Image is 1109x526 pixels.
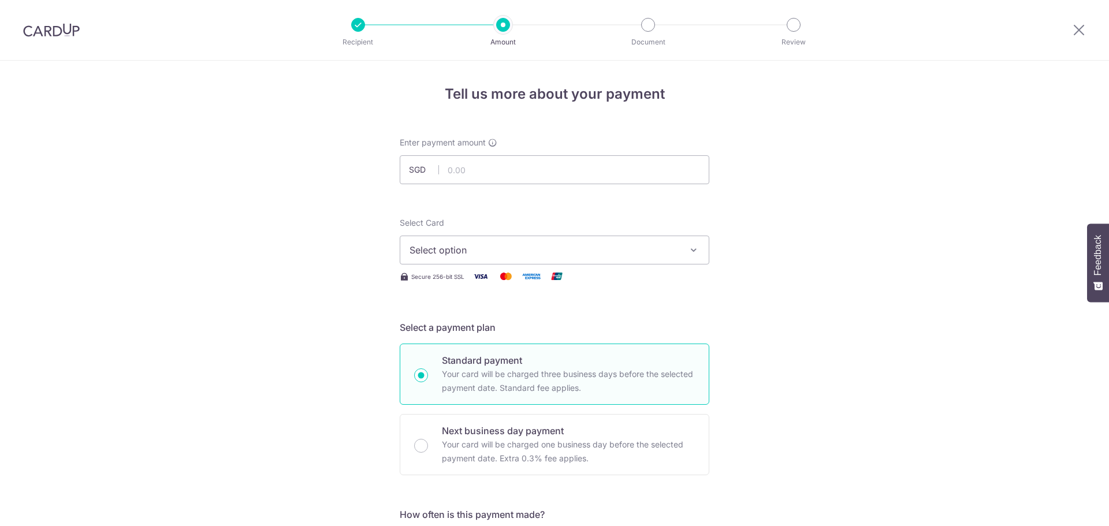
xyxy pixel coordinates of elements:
span: Secure 256-bit SSL [411,272,464,281]
span: SGD [409,164,439,176]
img: CardUp [23,23,80,37]
p: Next business day payment [442,424,695,438]
p: Standard payment [442,353,695,367]
h5: Select a payment plan [400,320,709,334]
input: 0.00 [400,155,709,184]
img: American Express [520,269,543,283]
p: Document [605,36,691,48]
h5: How often is this payment made? [400,508,709,521]
iframe: Opens a widget where you can find more information [1035,491,1097,520]
span: Feedback [1093,235,1103,275]
button: Select option [400,236,709,264]
p: Your card will be charged three business days before the selected payment date. Standard fee appl... [442,367,695,395]
span: Enter payment amount [400,137,486,148]
p: Recipient [315,36,401,48]
p: Amount [460,36,546,48]
p: Review [751,36,836,48]
h4: Tell us more about your payment [400,84,709,105]
button: Feedback - Show survey [1087,223,1109,302]
img: Visa [469,269,492,283]
span: Select option [410,243,679,257]
span: translation missing: en.payables.payment_networks.credit_card.summary.labels.select_card [400,218,444,227]
img: Mastercard [494,269,518,283]
img: Union Pay [545,269,568,283]
p: Your card will be charged one business day before the selected payment date. Extra 0.3% fee applies. [442,438,695,465]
